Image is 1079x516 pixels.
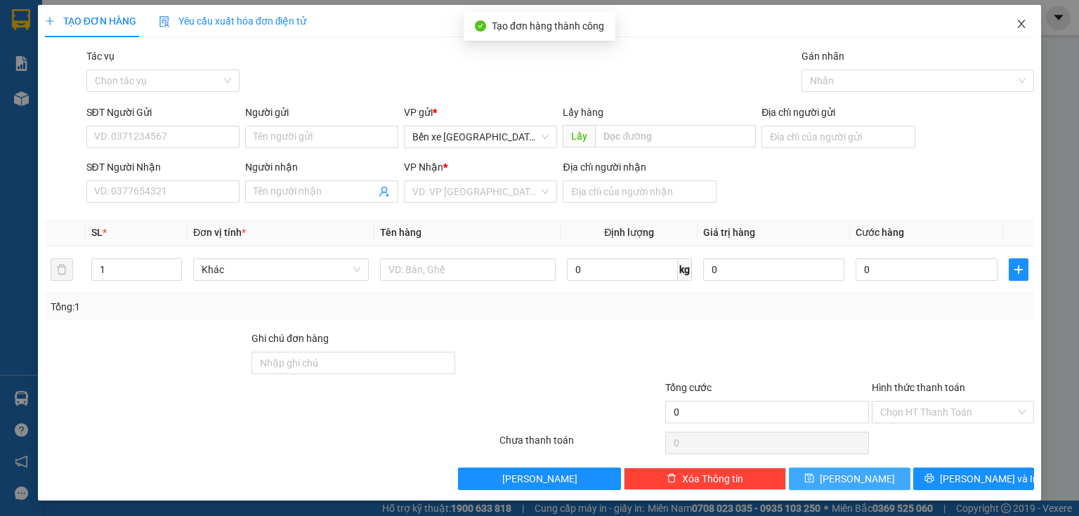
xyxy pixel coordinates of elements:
[804,473,814,484] span: save
[856,227,904,238] span: Cước hàng
[665,382,712,393] span: Tổng cước
[202,259,360,280] span: Khác
[502,471,577,487] span: [PERSON_NAME]
[458,468,620,490] button: [PERSON_NAME]
[604,227,654,238] span: Định lượng
[404,161,443,173] span: VP Nhận
[761,126,915,148] input: Địa chỉ của người gửi
[563,180,716,203] input: Địa chỉ của người nhận
[245,159,398,175] div: Người nhận
[703,258,845,281] input: 0
[872,382,965,393] label: Hình thức thanh toán
[1016,18,1027,29] span: close
[86,159,240,175] div: SĐT Người Nhận
[91,227,103,238] span: SL
[563,159,716,175] div: Địa chỉ người nhận
[86,51,115,62] label: Tác vụ
[379,186,390,197] span: user-add
[404,105,557,120] div: VP gửi
[51,258,73,281] button: delete
[51,299,417,315] div: Tổng: 1
[913,468,1035,490] button: printer[PERSON_NAME] và In
[789,468,910,490] button: save[PERSON_NAME]
[924,473,934,484] span: printer
[498,432,663,457] div: Chưa thanh toán
[380,258,556,281] input: VD: Bàn, Ghế
[563,125,595,147] span: Lấy
[412,126,549,147] span: Bến xe Quảng Ngãi
[624,468,786,490] button: deleteXóa Thông tin
[682,471,743,487] span: Xóa Thông tin
[667,473,676,484] span: delete
[492,20,604,32] span: Tạo đơn hàng thành công
[45,15,136,27] span: TẠO ĐƠN HÀNG
[678,258,692,281] span: kg
[159,15,307,27] span: Yêu cầu xuất hóa đơn điện tử
[595,125,756,147] input: Dọc đường
[820,471,895,487] span: [PERSON_NAME]
[86,105,240,120] div: SĐT Người Gửi
[193,227,246,238] span: Đơn vị tính
[245,105,398,120] div: Người gửi
[1002,5,1041,44] button: Close
[1009,258,1028,281] button: plus
[761,105,915,120] div: Địa chỉ người gửi
[475,20,486,32] span: check-circle
[703,227,755,238] span: Giá trị hàng
[251,352,455,374] input: Ghi chú đơn hàng
[563,107,603,118] span: Lấy hàng
[802,51,844,62] label: Gán nhãn
[159,16,170,27] img: icon
[45,16,55,26] span: plus
[380,227,421,238] span: Tên hàng
[940,471,1038,487] span: [PERSON_NAME] và In
[251,333,329,344] label: Ghi chú đơn hàng
[1009,264,1028,275] span: plus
